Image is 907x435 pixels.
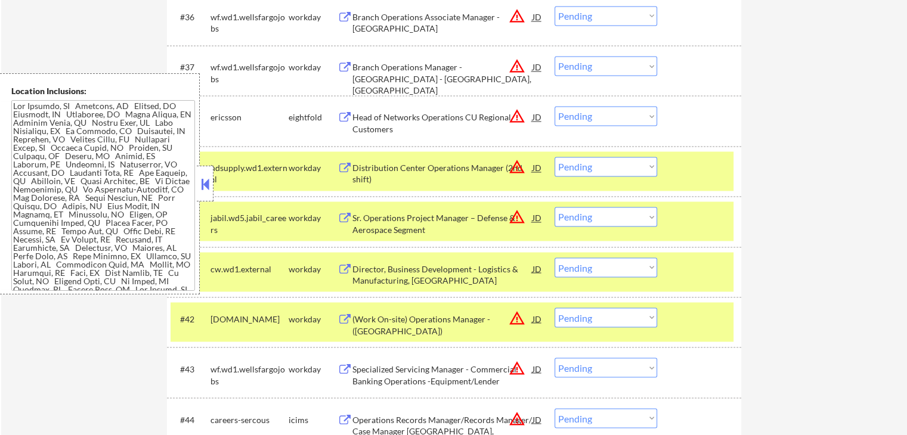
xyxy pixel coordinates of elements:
div: wf.wd1.wellsfargojobs [211,61,289,85]
div: (Work On-site) Operations Manager - ([GEOGRAPHIC_DATA]) [352,313,533,336]
div: hdsupply.wd1.external [211,162,289,185]
div: workday [289,61,338,73]
div: workday [289,313,338,325]
div: JD [531,106,543,128]
div: JD [531,358,543,379]
button: warning_amber [509,159,525,175]
div: JD [531,207,543,228]
div: workday [289,11,338,23]
div: JD [531,157,543,178]
div: ericsson [211,111,289,123]
div: Head of Networks Operations CU Regional Customers [352,111,533,135]
div: workday [289,263,338,275]
div: Specialized Servicing Manager - Commercial Banking Operations -Equipment/Lender [352,363,533,386]
div: #37 [180,61,201,73]
button: warning_amber [509,58,525,74]
div: #42 [180,313,201,325]
div: #43 [180,363,201,375]
div: JD [531,408,543,430]
div: jabil.wd5.jabil_careers [211,212,289,235]
button: warning_amber [509,209,525,225]
div: Sr. Operations Project Manager – Defense & Aerospace Segment [352,212,533,235]
div: careers-sercous [211,414,289,425]
div: #44 [180,414,201,425]
div: cw.wd1.external [211,263,289,275]
div: Director, Business Development - Logistics & Manufacturing, [GEOGRAPHIC_DATA] [352,263,533,286]
button: warning_amber [509,8,525,24]
div: workday [289,363,338,375]
div: JD [531,307,543,329]
div: JD [531,56,543,77]
div: Distribution Center Operations Manager (2nd shift) [352,162,533,185]
div: workday [289,162,338,174]
div: wf.wd1.wellsfargojobs [211,363,289,386]
div: icims [289,414,338,425]
button: warning_amber [509,359,525,376]
div: eightfold [289,111,338,123]
div: Branch Operations Manager - [GEOGRAPHIC_DATA] - [GEOGRAPHIC_DATA], [GEOGRAPHIC_DATA] [352,61,533,97]
div: workday [289,212,338,224]
button: warning_amber [509,410,525,427]
div: [DOMAIN_NAME] [211,313,289,325]
div: #36 [180,11,201,23]
button: warning_amber [509,309,525,326]
button: warning_amber [509,108,525,125]
div: Location Inclusions: [11,85,195,97]
div: JD [531,257,543,279]
div: wf.wd1.wellsfargojobs [211,11,289,35]
div: Branch Operations Associate Manager - [GEOGRAPHIC_DATA] [352,11,533,35]
div: JD [531,6,543,27]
